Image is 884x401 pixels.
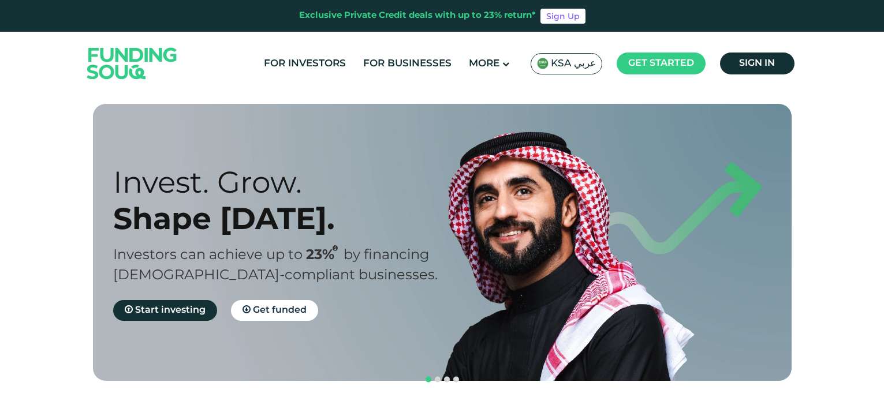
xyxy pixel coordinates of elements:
a: Sign in [720,53,795,74]
div: Shape [DATE]. [113,200,462,237]
span: Investors can achieve up to [113,249,303,262]
span: Get started [628,59,694,68]
i: 23% IRR (expected) ~ 15% Net yield (expected) [333,245,338,252]
span: 23% [306,249,344,262]
button: navigation [424,375,433,384]
button: navigation [433,375,442,384]
img: Logo [76,34,189,92]
span: Start investing [135,306,206,314]
img: SA Flag [537,58,549,69]
a: Start investing [113,300,217,321]
a: For Businesses [360,54,454,73]
a: Get funded [231,300,318,321]
a: Sign Up [540,9,585,24]
div: Exclusive Private Credit deals with up to 23% return* [299,9,536,23]
span: More [469,59,499,69]
a: For Investors [261,54,349,73]
span: Get funded [253,306,307,314]
div: Invest. Grow. [113,164,462,200]
button: navigation [442,375,452,384]
span: KSA عربي [551,57,596,70]
span: Sign in [739,59,775,68]
button: navigation [452,375,461,384]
